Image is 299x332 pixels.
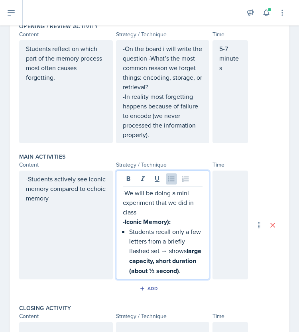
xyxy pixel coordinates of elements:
strong: large capacity, short duration (about ½ second) [129,246,203,275]
button: Add [137,283,163,295]
div: Time [212,161,248,169]
div: Strategy / Technique [116,312,210,320]
div: Strategy / Technique [116,30,210,39]
label: Opening / Review Activity [19,22,98,30]
div: Content [19,161,113,169]
div: Content [19,30,113,39]
strong: Iconic Memory): [125,217,171,226]
label: Closing Activity [19,304,71,312]
div: Content [19,312,113,320]
p: -On the board i will write the question -What’s the most common reason we forget things: encoding... [123,44,203,92]
p: 5-7 minutes [219,44,241,73]
label: Main Activities [19,153,65,161]
div: Add [141,285,158,292]
p: Students reflect on which part of the memory process most often causes forgetting. [26,44,106,82]
div: Strategy / Technique [116,161,210,169]
div: Time [212,30,248,39]
p: -We will be doing a mini experiment that we did in class [123,188,203,217]
p: - [123,217,203,227]
p: -Students actively see iconic memory compared to echoic memory [26,174,106,203]
p: -In reality most forgetting happens because of failure to encode (we never processed the informat... [123,92,203,139]
div: Time [212,312,248,320]
p: Students recall only a few letters from a briefly flashed set → shows . [129,227,203,276]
